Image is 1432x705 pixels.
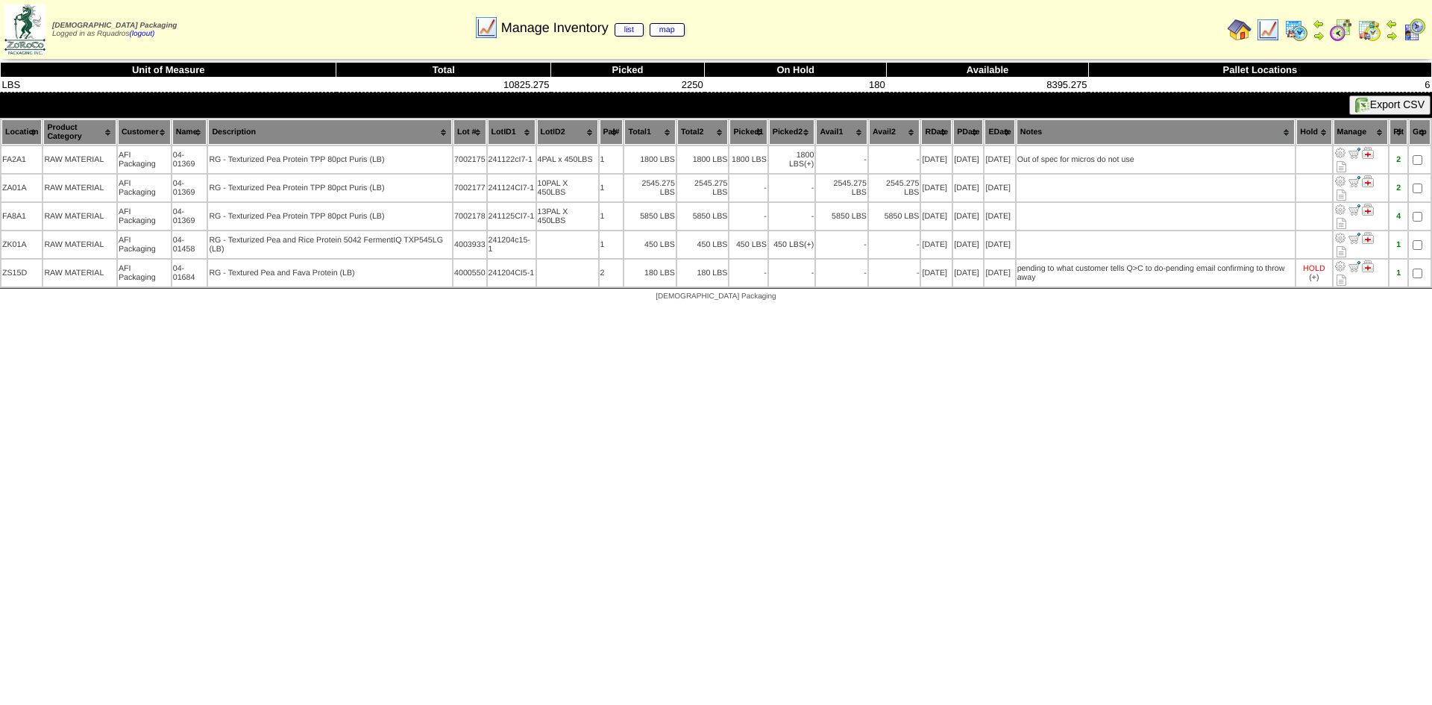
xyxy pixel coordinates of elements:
td: 04-01684 [172,260,207,286]
td: 241125CI7-1 [488,203,536,230]
td: - [769,175,815,201]
img: calendarblend.gif [1329,18,1353,42]
td: 7002175 [453,146,486,173]
td: [DATE] [921,231,952,258]
td: 2545.275 LBS [677,175,729,201]
td: 2545.275 LBS [624,175,676,201]
td: RAW MATERIAL [43,203,116,230]
th: RDate [921,119,952,145]
th: Description [208,119,452,145]
td: 1 [600,175,624,201]
td: [DATE] [953,231,983,258]
td: 04-01369 [172,146,207,173]
img: Move [1348,147,1360,159]
img: Adjust [1334,147,1346,159]
img: Manage Hold [1362,175,1374,187]
th: Name [172,119,207,145]
img: line_graph.gif [474,16,498,40]
td: 04-01369 [172,175,207,201]
th: Available [887,63,1089,78]
div: 2 [1390,155,1407,164]
img: Manage Hold [1362,260,1374,272]
td: - [729,175,767,201]
i: Note [1337,275,1346,286]
th: Total [336,63,551,78]
td: 2250 [551,78,705,93]
th: Grp [1409,119,1431,145]
img: arrowleft.gif [1386,18,1398,30]
img: home.gif [1228,18,1252,42]
img: calendarcustomer.gif [1402,18,1426,42]
td: 4003933 [453,231,486,258]
td: pending to what customer tells Q>C to do-pending email confirming to throw away [1017,260,1296,286]
td: - [769,203,815,230]
img: Move [1348,232,1360,244]
td: 2 [600,260,624,286]
td: 04-01458 [172,231,207,258]
div: 1 [1390,240,1407,249]
td: 450 LBS [729,231,767,258]
img: arrowright.gif [1386,30,1398,42]
th: PDate [953,119,983,145]
td: 241122cI7-1 [488,146,536,173]
img: calendarprod.gif [1284,18,1308,42]
th: Total1 [624,119,676,145]
img: arrowleft.gif [1313,18,1325,30]
td: 450 LBS [769,231,815,258]
img: Manage Hold [1362,204,1374,216]
img: Move [1348,204,1360,216]
td: 180 [705,78,887,93]
td: 450 LBS [677,231,729,258]
td: [DATE] [984,203,1014,230]
i: Note [1337,246,1346,257]
img: Adjust [1334,260,1346,272]
th: LotID1 [488,119,536,145]
img: excel.gif [1355,98,1370,113]
span: Logged in as Rquadros [52,22,177,38]
span: Manage Inventory [501,20,685,36]
td: 7002177 [453,175,486,201]
td: [DATE] [953,260,983,286]
td: RG - Texturized Pea and Rice Protein 5042 FermentIQ TXP545LG (LB) [208,231,452,258]
div: 1 [1390,269,1407,278]
td: ZK01A [1,231,42,258]
button: Export CSV [1349,95,1431,115]
td: 241124CI7-1 [488,175,536,201]
td: - [816,260,867,286]
th: Customer [118,119,171,145]
td: AFI Packaging [118,231,171,258]
td: RG - Textured Pea and Fava Protein (LB) [208,260,452,286]
td: [DATE] [984,260,1014,286]
th: Notes [1017,119,1296,145]
a: map [650,23,685,37]
td: - [869,146,920,173]
th: Avail1 [816,119,867,145]
a: (logout) [129,30,154,38]
span: [DEMOGRAPHIC_DATA] Packaging [656,292,776,301]
td: - [816,146,867,173]
th: Product Category [43,119,116,145]
td: 4000550 [453,260,486,286]
th: On Hold [705,63,887,78]
img: Adjust [1334,175,1346,187]
div: 2 [1390,184,1407,192]
img: Manage Hold [1362,232,1374,244]
td: AFI Packaging [118,146,171,173]
img: arrowright.gif [1313,30,1325,42]
img: Manage Hold [1362,147,1374,159]
div: HOLD [1303,264,1325,273]
th: Avail2 [869,119,920,145]
a: list [615,23,644,37]
img: Adjust [1334,232,1346,244]
td: 1 [600,146,624,173]
td: 4PAL x 450LBS [537,146,598,173]
td: 5850 LBS [869,203,920,230]
img: Adjust [1334,204,1346,216]
td: - [869,260,920,286]
img: zoroco-logo-small.webp [4,4,45,54]
td: AFI Packaging [118,260,171,286]
td: 04-01369 [172,203,207,230]
td: 5850 LBS [816,203,867,230]
td: - [769,260,815,286]
td: 6 [1088,78,1431,93]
